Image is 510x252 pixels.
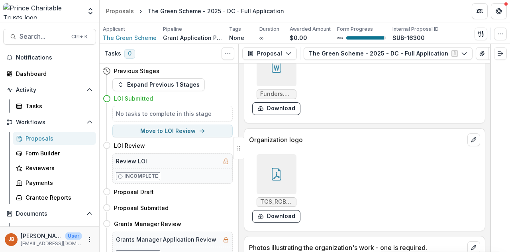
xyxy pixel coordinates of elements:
[260,198,293,205] span: TGS_RGB (1).pdf
[259,26,279,33] p: Duration
[85,235,94,244] button: More
[13,191,96,204] a: Grantee Reports
[20,33,67,40] span: Search...
[290,26,331,33] p: Awarded Amount
[392,34,425,42] p: SUB-16300
[337,26,373,33] p: Form Progress
[13,99,96,113] a: Tasks
[13,176,96,189] a: Payments
[3,67,96,80] a: Dashboard
[249,135,464,145] p: Organization logo
[25,179,90,187] div: Payments
[252,102,300,115] button: download-form-response
[467,133,480,146] button: edit
[3,3,82,19] img: Prince Charitable Trusts logo
[13,161,96,175] a: Reviewers
[16,69,90,78] div: Dashboard
[13,223,96,236] a: Document Templates
[491,3,507,19] button: Get Help
[8,237,14,242] div: Jamie Baxter
[114,94,153,103] h4: LOI Submitted
[260,91,293,97] span: Funders.docx
[103,26,125,33] p: Applicant
[3,83,96,96] button: Open Activity
[114,188,154,196] h4: Proposal Draft
[476,47,488,60] button: View Attached Files
[116,157,147,165] h5: Review LOI
[13,132,96,145] a: Proposals
[163,26,182,33] p: Pipeline
[472,3,488,19] button: Partners
[163,34,223,42] p: Grant Application Process
[85,3,96,19] button: Open entity switcher
[13,147,96,160] a: Form Builder
[242,47,297,60] button: Proposal
[103,34,157,42] a: The Green Scheme
[229,26,241,33] p: Tags
[16,54,93,61] span: Notifications
[25,149,90,157] div: Form Builder
[106,7,134,15] div: Proposals
[104,50,121,57] h3: Tasks
[114,220,181,228] h4: Grants Manager Review
[124,49,135,59] span: 0
[25,164,90,172] div: Reviewers
[16,119,83,126] span: Workflows
[25,102,90,110] div: Tasks
[252,46,300,115] div: Funders.docxdownload-form-response
[114,67,159,75] h4: Previous Stages
[25,226,90,234] div: Document Templates
[392,26,439,33] p: Internal Proposal ID
[25,134,90,143] div: Proposals
[222,47,234,60] button: Toggle View Cancelled Tasks
[252,210,300,223] button: download-form-response
[229,34,244,42] p: None
[3,29,96,45] button: Search...
[21,240,82,247] p: [EMAIL_ADDRESS][DOMAIN_NAME]
[25,193,90,202] div: Grantee Reports
[494,47,507,60] button: Expand right
[124,173,158,180] p: Incomplete
[337,35,343,41] p: 95 %
[21,232,62,240] p: [PERSON_NAME]
[114,141,145,150] h4: LOI Review
[116,109,229,118] h5: No tasks to complete in this stage
[16,87,83,93] span: Activity
[3,116,96,129] button: Open Workflows
[112,78,205,91] button: Expand Previous 1 Stages
[103,5,137,17] a: Proposals
[70,32,89,41] div: Ctrl + K
[114,204,169,212] h4: Proposal Submitted
[103,5,287,17] nav: breadcrumb
[116,235,216,244] h5: Grants Manager Application Review
[304,47,473,60] button: The Green Scheme - 2025 - DC - Full Application1
[259,34,263,42] p: ∞
[3,207,96,220] button: Open Documents
[3,51,96,64] button: Notifications
[112,125,233,137] button: Move to LOI Review
[147,7,284,15] div: The Green Scheme - 2025 - DC - Full Application
[65,232,82,240] p: User
[252,154,300,223] div: TGS_RGB (1).pdfdownload-form-response
[290,34,307,42] p: $0.00
[16,210,83,217] span: Documents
